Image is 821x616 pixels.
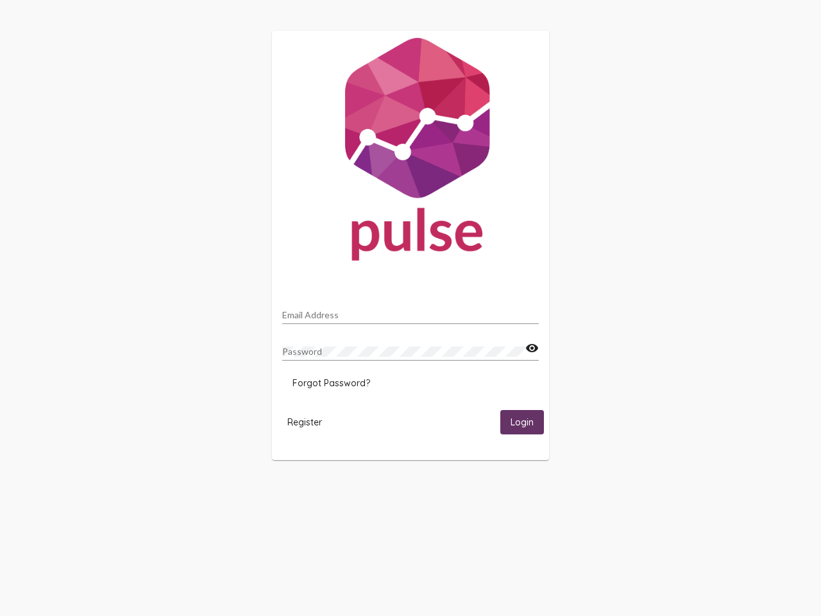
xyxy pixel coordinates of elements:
[277,410,332,434] button: Register
[292,377,370,389] span: Forgot Password?
[287,416,322,428] span: Register
[525,341,539,356] mat-icon: visibility
[500,410,544,434] button: Login
[272,31,549,273] img: Pulse For Good Logo
[511,417,534,429] span: Login
[282,372,380,395] button: Forgot Password?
